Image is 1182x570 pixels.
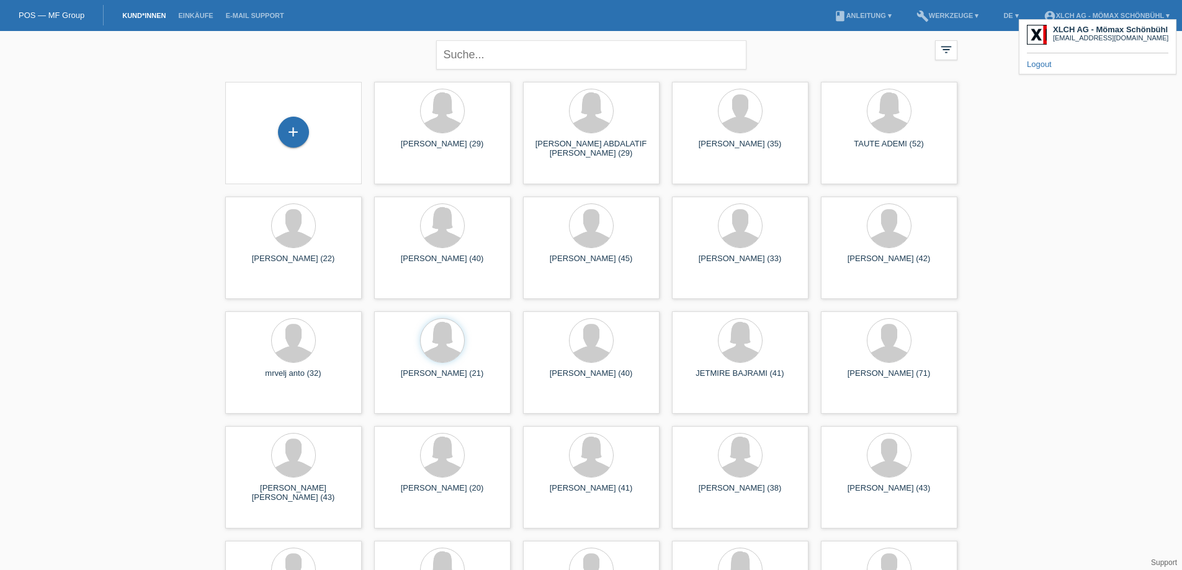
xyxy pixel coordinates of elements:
[533,139,650,159] div: [PERSON_NAME] ABDALATIF [PERSON_NAME] (29)
[1053,34,1168,42] div: [EMAIL_ADDRESS][DOMAIN_NAME]
[1151,558,1177,567] a: Support
[828,12,898,19] a: bookAnleitung ▾
[384,368,501,388] div: [PERSON_NAME] (21)
[939,43,953,56] i: filter_list
[1044,10,1056,22] i: account_circle
[235,254,352,274] div: [PERSON_NAME] (22)
[235,368,352,388] div: mrvelj anto (32)
[916,10,929,22] i: build
[1027,60,1052,69] a: Logout
[682,139,799,159] div: [PERSON_NAME] (35)
[834,10,846,22] i: book
[533,254,650,274] div: [PERSON_NAME] (45)
[831,139,947,159] div: TAUTE ADEMI (52)
[384,139,501,159] div: [PERSON_NAME] (29)
[682,368,799,388] div: JETMIRE BAJRAMI (41)
[1053,25,1168,34] b: XLCH AG - Mömax Schönbühl
[235,483,352,503] div: [PERSON_NAME] [PERSON_NAME] (43)
[1037,12,1176,19] a: account_circleXLCH AG - Mömax Schönbühl ▾
[831,483,947,503] div: [PERSON_NAME] (43)
[997,12,1024,19] a: DE ▾
[384,254,501,274] div: [PERSON_NAME] (40)
[436,40,746,69] input: Suche...
[910,12,985,19] a: buildWerkzeuge ▾
[1027,25,1047,45] img: 46423_square.png
[220,12,290,19] a: E-Mail Support
[19,11,84,20] a: POS — MF Group
[384,483,501,503] div: [PERSON_NAME] (20)
[172,12,219,19] a: Einkäufe
[533,483,650,503] div: [PERSON_NAME] (41)
[831,368,947,388] div: [PERSON_NAME] (71)
[116,12,172,19] a: Kund*innen
[682,483,799,503] div: [PERSON_NAME] (38)
[831,254,947,274] div: [PERSON_NAME] (42)
[533,368,650,388] div: [PERSON_NAME] (40)
[682,254,799,274] div: [PERSON_NAME] (33)
[279,122,308,143] div: Kund*in hinzufügen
